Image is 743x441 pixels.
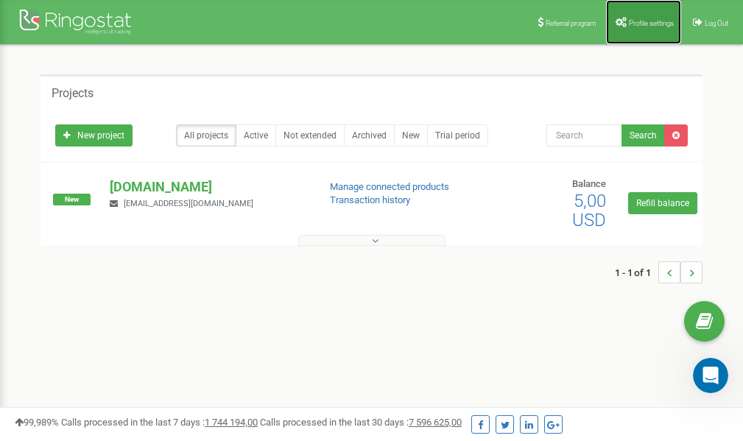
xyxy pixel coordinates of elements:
[572,178,606,189] span: Balance
[260,417,462,428] span: Calls processed in the last 30 days :
[275,124,345,147] a: Not extended
[621,124,665,147] button: Search
[330,181,449,192] a: Manage connected products
[52,87,94,100] h5: Projects
[615,247,702,298] nav: ...
[427,124,488,147] a: Trial period
[409,417,462,428] u: 7 596 625,00
[15,417,59,428] span: 99,989%
[615,261,658,283] span: 1 - 1 of 1
[629,19,674,27] span: Profile settings
[572,191,606,230] span: 5,00 USD
[55,124,133,147] a: New project
[693,358,728,393] iframe: Intercom live chat
[236,124,276,147] a: Active
[330,194,410,205] a: Transaction history
[61,417,258,428] span: Calls processed in the last 7 days :
[628,192,697,214] a: Refill balance
[53,194,91,205] span: New
[705,19,728,27] span: Log Out
[344,124,395,147] a: Archived
[546,19,596,27] span: Referral program
[205,417,258,428] u: 1 744 194,00
[124,199,253,208] span: [EMAIL_ADDRESS][DOMAIN_NAME]
[546,124,622,147] input: Search
[176,124,236,147] a: All projects
[110,177,306,197] p: [DOMAIN_NAME]
[394,124,428,147] a: New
